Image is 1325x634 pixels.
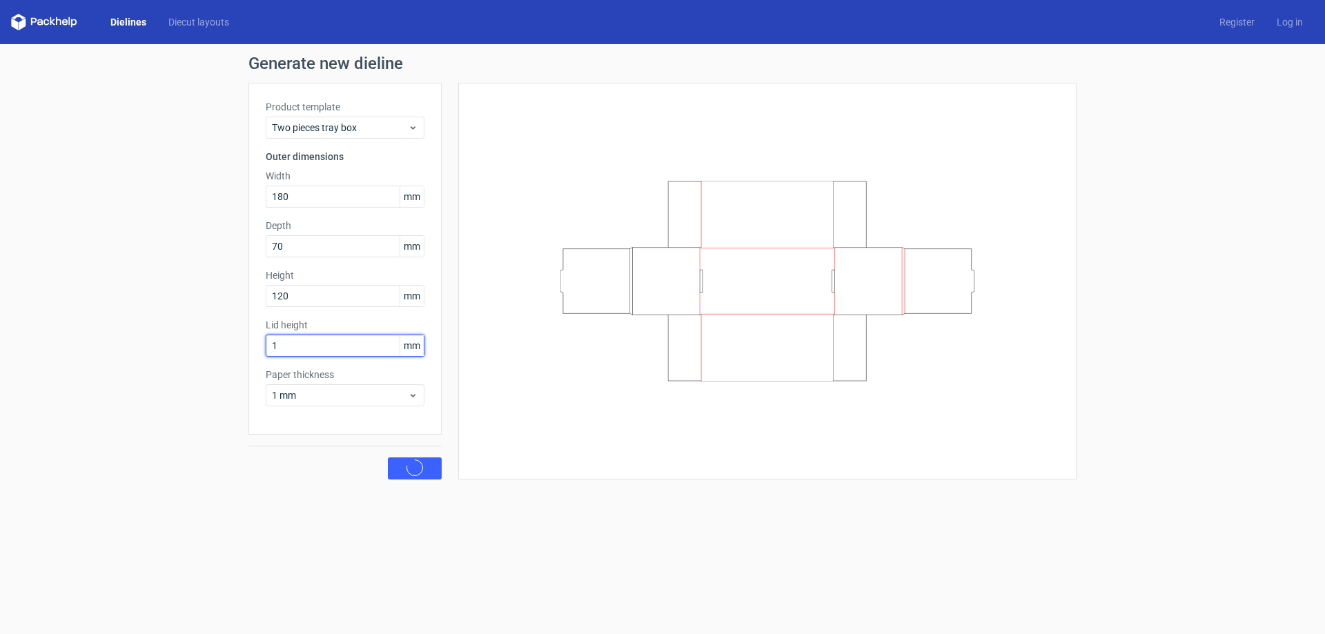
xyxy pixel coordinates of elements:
[400,186,424,207] span: mm
[400,335,424,356] span: mm
[266,368,424,382] label: Paper thickness
[266,219,424,232] label: Depth
[99,15,157,29] a: Dielines
[266,100,424,114] label: Product template
[266,318,424,332] label: Lid height
[248,55,1077,72] h1: Generate new dieline
[157,15,240,29] a: Diecut layouts
[272,388,408,402] span: 1 mm
[400,236,424,257] span: mm
[266,150,424,164] h3: Outer dimensions
[266,169,424,183] label: Width
[266,268,424,282] label: Height
[1266,15,1314,29] a: Log in
[1208,15,1266,29] a: Register
[400,286,424,306] span: mm
[272,121,408,135] span: Two pieces tray box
